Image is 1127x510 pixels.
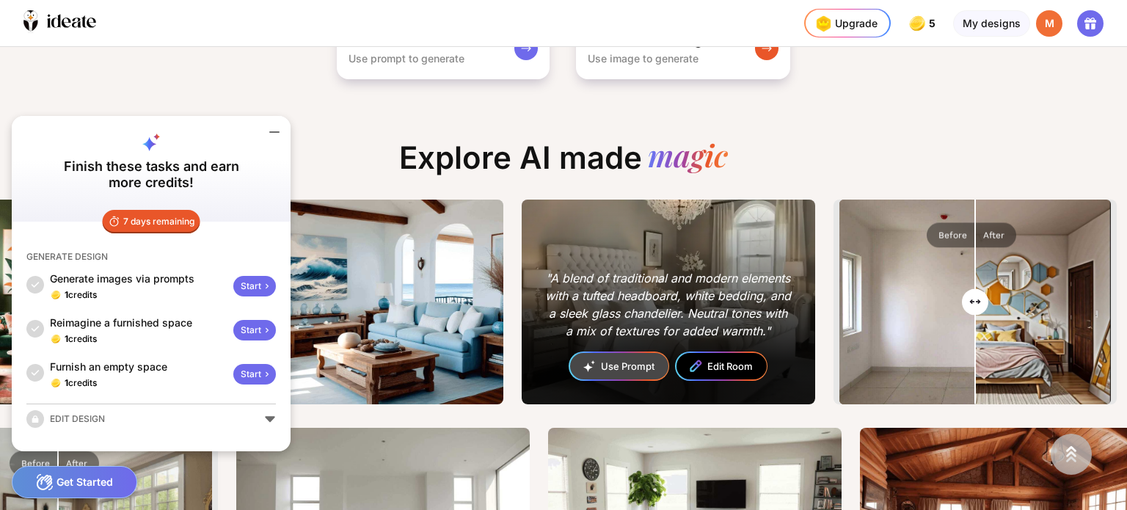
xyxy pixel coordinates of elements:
[648,139,728,176] div: magic
[953,10,1030,37] div: My designs
[146,85,158,97] img: tab_keywords_by_traffic_grey.svg
[23,38,35,50] img: website_grey.svg
[103,210,200,233] div: 7 days remaining
[387,139,740,188] div: Explore AI made
[50,272,227,286] div: Generate images via prompts
[839,200,1115,404] img: After image
[588,52,699,65] div: Use image to generate
[707,362,753,371] div: Edit Room
[26,251,108,263] div: GENERATE DESIGN
[811,12,878,35] div: Upgrade
[349,52,464,65] div: Use prompt to generate
[65,377,68,388] span: 1
[1036,10,1062,37] div: M
[65,333,97,345] div: credits
[811,12,835,35] img: upgrade-nav-btn-icon.gif
[12,466,137,498] div: Get Started
[56,87,131,96] div: Domain Overview
[40,85,51,97] img: tab_domain_overview_orange.svg
[233,364,276,385] div: Start
[545,269,792,340] div: "A blend of traditional and modern elements with a tufted headboard, white bedding, and a sleek g...
[65,377,97,389] div: credits
[233,276,276,296] div: Start
[233,320,276,340] div: Start
[210,200,503,404] img: ThumbnailOceanlivingroom.png
[65,333,68,344] span: 1
[38,38,161,50] div: Domain: [DOMAIN_NAME]
[929,18,938,29] span: 5
[23,23,35,35] img: logo_orange.svg
[65,289,68,300] span: 1
[570,353,668,380] div: Use Prompt
[54,159,249,191] div: Finish these tasks and earn more credits!
[50,316,227,330] div: Reimagine a furnished space
[50,360,227,374] div: Furnish an empty space
[162,87,247,96] div: Keywords by Traffic
[65,289,97,301] div: credits
[690,360,703,373] img: edit-image-pencil-explore.svg
[41,23,72,35] div: v 4.0.25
